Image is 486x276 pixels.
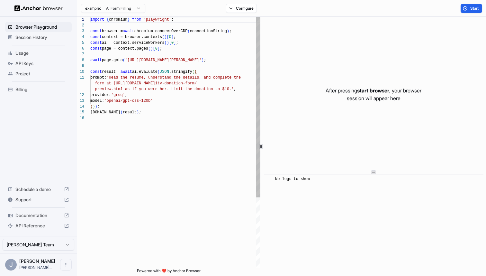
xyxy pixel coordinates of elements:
span: ] [157,46,160,51]
div: 14 [77,104,84,109]
div: Session History [5,32,72,43]
span: chromium [109,17,128,22]
span: chromium.connectOverCDP [134,29,188,33]
span: Session History [15,34,69,41]
span: ( [164,41,166,45]
span: page.goto [102,58,123,62]
div: 6 [77,46,84,52]
div: 8 [77,57,84,63]
div: Support [5,195,72,205]
span: john@anchorbrowser.io [19,265,52,270]
span: 0 [171,41,174,45]
span: John Marbach [19,258,55,264]
button: Open menu [60,259,72,271]
span: start browser [357,87,389,94]
span: import [90,17,104,22]
span: n to $10.' [211,87,234,91]
span: } [127,17,130,22]
div: Schedule a demo [5,184,72,195]
div: 15 [77,109,84,115]
span: result = [102,70,121,74]
span: const [90,29,102,33]
span: API Keys [15,60,69,67]
span: ; [97,104,100,109]
span: ity-donation-form/ [155,81,197,86]
span: ; [229,29,231,33]
span: prompt: [90,75,106,80]
span: browser = [102,29,123,33]
span: 'openai/gpt-oss-120b' [104,99,153,103]
span: ; [139,110,141,115]
span: ( [121,110,123,115]
span: from [132,17,141,22]
span: 'groq' [111,93,125,97]
span: ai.evaluate [132,70,157,74]
p: After pressing , your browser session will appear here [326,87,421,102]
span: Usage [15,50,69,56]
div: 13 [77,98,84,104]
span: ] [174,41,176,45]
span: await [90,58,102,62]
div: API Reference [5,221,72,231]
span: , [125,93,127,97]
span: 'Read the resume, understand the details, and comp [106,75,222,80]
span: result [123,110,137,115]
span: Browser Playground [15,24,69,30]
div: 9 [77,63,84,69]
span: ( [157,70,160,74]
span: ; [160,46,162,51]
span: const [90,70,102,74]
span: .stringify [169,70,192,74]
span: await [123,29,134,33]
div: 7 [77,52,84,57]
div: J [5,259,17,271]
span: const [90,41,102,45]
span: [ [153,46,155,51]
span: 0 [169,35,171,39]
span: Schedule a demo [15,186,61,193]
span: No logs to show [275,177,310,181]
img: Anchor Logo [14,5,63,11]
span: ) [95,104,97,109]
span: [DOMAIN_NAME] [90,110,121,115]
div: 2 [77,23,84,28]
span: await [121,70,132,74]
div: 3 [77,28,84,34]
span: { [106,17,109,22]
span: connectionString [190,29,227,33]
div: 1 [77,17,84,23]
div: 12 [77,92,84,98]
div: 10 [77,69,84,75]
span: ) [93,104,95,109]
span: [ [169,41,171,45]
span: ) [137,110,139,115]
span: const [90,35,102,39]
span: ; [171,17,174,22]
span: 'playwright' [144,17,171,22]
span: Documentation [15,212,61,219]
span: ( [187,29,190,33]
div: Browser Playground [5,22,72,32]
span: { [194,70,197,74]
span: [ [167,35,169,39]
span: ; [176,41,178,45]
div: Documentation [5,210,72,221]
span: Start [470,6,479,11]
span: form at [URL][DOMAIN_NAME] [95,81,155,86]
span: ( [123,58,125,62]
span: model: [90,99,104,103]
span: Support [15,196,61,203]
span: ) [227,29,229,33]
div: 4 [77,34,84,40]
span: JSON [160,70,169,74]
span: example: [85,6,101,11]
span: Project [15,71,69,77]
button: Start [461,4,482,13]
span: ai = context.serviceWorkers [102,41,164,45]
span: 0 [155,46,157,51]
span: provider: [90,93,111,97]
span: '[URL][DOMAIN_NAME][PERSON_NAME]' [125,58,202,62]
div: 5 [77,40,84,46]
span: ( [162,35,164,39]
span: ; [204,58,206,62]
